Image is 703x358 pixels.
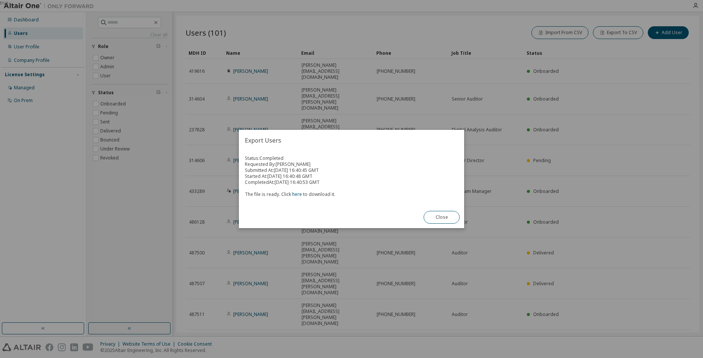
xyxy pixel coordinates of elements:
h2: Export Users [239,130,464,151]
a: here [292,191,302,197]
div: The file is ready. Click to download it. [245,185,458,197]
button: Close [424,211,460,224]
div: Submitted At: [DATE] 16:40:45 GMT [245,167,458,173]
div: Status: Completed Requested By: [PERSON_NAME] Started At: [DATE] 16:40:48 GMT Completed At: [DATE... [245,155,458,197]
